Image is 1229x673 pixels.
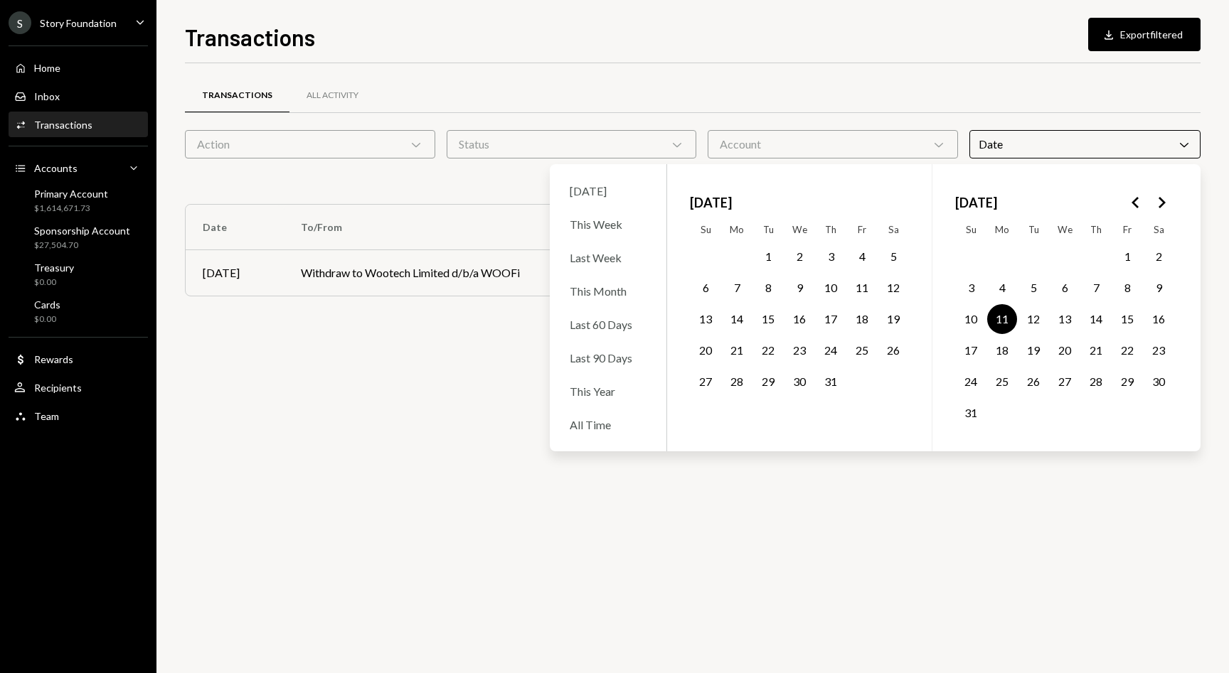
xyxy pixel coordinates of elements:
a: Transactions [185,77,289,114]
a: Inbox [9,83,148,109]
button: Wednesday, July 9th, 2025 [784,273,814,303]
th: To/From [284,205,634,250]
div: Last Week [561,242,655,273]
a: Recipients [9,375,148,400]
button: Tuesday, July 8th, 2025 [753,273,783,303]
button: Saturday, July 19th, 2025 [878,304,908,334]
button: Friday, July 11th, 2025 [847,273,877,303]
button: Monday, August 11th, 2025, selected [987,304,1017,334]
th: Wednesday [784,218,815,241]
td: Withdraw to Wootech Limited d/b/a WOOFi [284,250,634,296]
button: Friday, July 4th, 2025 [847,242,877,271]
button: Wednesday, August 27th, 2025 [1050,367,1080,397]
a: Rewards [9,346,148,372]
div: Status [447,130,697,158]
th: Monday [986,218,1018,241]
div: [DATE] [203,264,267,281]
div: $27,504.70 [34,239,130,252]
button: Monday, August 4th, 2025 [987,273,1017,303]
button: Saturday, August 16th, 2025 [1144,304,1174,334]
div: [DATE] [561,176,655,206]
button: Thursday, August 14th, 2025 [1081,304,1111,334]
th: Sunday [690,218,721,241]
div: Treasury [34,262,74,274]
div: Recipients [34,382,82,394]
button: Tuesday, August 5th, 2025 [1018,273,1048,303]
div: Action [185,130,435,158]
div: Rewards [34,353,73,365]
table: July 2025 [690,218,909,429]
th: Monday [721,218,752,241]
div: Account [708,130,958,158]
div: This Year [561,376,655,407]
th: Friday [1112,218,1143,241]
button: Wednesday, August 6th, 2025 [1050,273,1080,303]
button: Thursday, July 24th, 2025 [816,335,846,365]
button: Monday, July 14th, 2025 [722,304,752,334]
button: Tuesday, July 1st, 2025 [753,242,783,271]
button: Go to the Previous Month [1123,190,1149,215]
button: Friday, July 25th, 2025 [847,335,877,365]
th: Tuesday [1018,218,1049,241]
button: Saturday, August 9th, 2025 [1144,273,1174,303]
div: $0.00 [34,313,60,325]
a: Sponsorship Account$27,504.70 [9,220,148,254]
div: $1,614,671.73 [34,203,108,215]
div: Inbox [34,90,60,102]
div: Cards [34,298,60,311]
div: S [9,11,31,34]
button: Wednesday, July 30th, 2025 [784,367,814,397]
button: Wednesday, August 13th, 2025 [1050,304,1080,334]
button: Sunday, August 10th, 2025 [956,304,986,334]
button: Thursday, August 7th, 2025 [1081,273,1111,303]
div: Last 60 Days [561,309,655,340]
button: Friday, August 15th, 2025 [1112,304,1142,334]
button: Friday, August 1st, 2025 [1112,242,1142,271]
button: Wednesday, July 16th, 2025 [784,304,814,334]
button: Saturday, July 26th, 2025 [878,335,908,365]
button: Thursday, July 17th, 2025 [816,304,846,334]
button: Sunday, August 17th, 2025 [956,335,986,365]
th: Tuesday [752,218,784,241]
table: August 2025 [955,218,1174,429]
div: $0.00 [34,276,74,289]
a: Treasury$0.00 [9,257,148,291]
button: Tuesday, July 15th, 2025 [753,304,783,334]
div: Last 90 Days [561,343,655,373]
button: Tuesday, August 26th, 2025 [1018,367,1048,397]
div: All Time [561,409,655,440]
button: Monday, August 18th, 2025 [987,335,1017,365]
button: Thursday, July 10th, 2025 [816,273,846,303]
h1: Transactions [185,23,315,51]
button: Saturday, August 30th, 2025 [1144,367,1174,397]
button: Saturday, July 5th, 2025 [878,242,908,271]
button: Sunday, July 6th, 2025 [691,273,720,303]
button: Monday, July 21st, 2025 [722,335,752,365]
div: Home [34,62,60,74]
div: This Week [561,209,655,239]
div: Date [969,130,1201,158]
div: Accounts [34,162,78,174]
button: Sunday, July 27th, 2025 [691,367,720,397]
button: Friday, August 8th, 2025 [1112,273,1142,303]
div: Story Foundation [40,17,117,29]
div: Transactions [34,119,92,131]
button: Tuesday, July 29th, 2025 [753,367,783,397]
button: Saturday, July 12th, 2025 [878,273,908,303]
button: Sunday, August 24th, 2025 [956,367,986,397]
a: Team [9,403,148,429]
div: Sponsorship Account [34,225,130,237]
a: Primary Account$1,614,671.73 [9,183,148,217]
div: Team [34,410,59,422]
button: Monday, August 25th, 2025 [987,367,1017,397]
button: Thursday, July 31st, 2025 [816,367,846,397]
th: Sunday [955,218,986,241]
th: Friday [846,218,878,241]
button: Tuesday, July 22nd, 2025 [753,335,783,365]
button: Exportfiltered [1088,18,1201,51]
button: Thursday, August 21st, 2025 [1081,335,1111,365]
a: Cards$0.00 [9,294,148,328]
span: [DATE] [955,187,997,218]
button: Friday, August 22nd, 2025 [1112,335,1142,365]
div: Transactions [202,90,272,102]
